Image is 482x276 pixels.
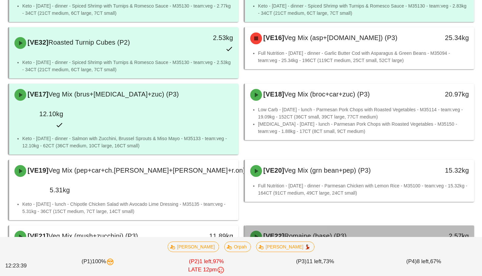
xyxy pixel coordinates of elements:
[199,258,213,265] span: 1 left,
[22,201,233,215] li: Keto - [DATE] - lunch - Chipotle Chicken Salad with Avocado Lime Dressing - M35135 - team:veg - 5...
[420,231,469,241] div: 2.57kg
[284,34,397,41] span: Veg Mix (asp+[DOMAIN_NAME]) (P3)
[26,232,49,240] span: [VE21]
[262,232,284,240] span: [VE22]
[262,34,284,41] span: [VE16]
[284,167,371,174] span: Veg Mix (grn bean+pep) (P3)
[258,182,469,197] li: Full Nutrition - [DATE] - dinner - Parmesan Chicken with Lemon Rice - M35100 - team:veg - 15.32kg...
[26,39,49,46] span: [VE32]
[417,258,430,265] span: 8 left,
[26,91,49,98] span: [VE17]
[22,135,233,149] li: Keto - [DATE] - dinner - Salmon with Zucchini, Brussel Sprouts & Miso Mayo - M35133 - team:veg - ...
[420,165,469,176] div: 15.32kg
[258,2,469,17] li: Keto - [DATE] - dinner - Spiced Shrimp with Turnips & Romesco Sauce - M35130 - team:veg - 2.83kg ...
[262,167,284,174] span: [VE20]
[44,256,152,275] div: (P1) 100%
[14,109,63,119] div: 12.10kg
[284,232,347,240] span: Romaine (base) (P3)
[152,256,261,275] div: (P2) 97%
[229,242,247,252] span: Orpah
[307,258,323,265] span: 11 left,
[258,106,469,120] li: Low Carb - [DATE] - lunch - Parmesan Pork Chops with Roasted Vegetables - M35114 - team:veg - 19....
[22,59,233,73] li: Keto - [DATE] - dinner - Spiced Shrimp with Turnips & Romesco Sauce - M35130 - team:veg - 2.53kg ...
[49,167,260,174] span: Veg Mix (pep+car+ch.[PERSON_NAME]+[PERSON_NAME]+r.on) (P3)
[49,91,179,98] span: Veg Mix (brus+[MEDICAL_DATA]+zuc) (P3)
[262,91,284,98] span: [VE18]
[49,232,138,240] span: Veg Mix (mush+zucchini) (P3)
[420,89,469,99] div: 20.97kg
[14,185,70,195] div: 5.31kg
[284,91,370,98] span: Veg Mix (broc+car+zuc) (P3)
[184,32,233,43] div: 2.53kg
[258,120,469,135] li: [MEDICAL_DATA] - [DATE] - lunch - Parmesan Pork Chops with Roasted Vegetables - M35150 - team:veg...
[261,256,369,275] div: (P3) 73%
[420,32,469,43] div: 25.34kg
[260,242,310,252] span: [PERSON_NAME] 💃🏽
[4,260,44,271] div: 12:23:39
[370,256,478,275] div: (P4) 67%
[26,167,49,174] span: [VE19]
[172,242,215,252] span: [PERSON_NAME]
[22,2,233,17] li: Keto - [DATE] - dinner - Spiced Shrimp with Turnips & Romesco Sauce - M35130 - team:veg - 2.77kg ...
[153,265,259,274] div: LATE 12pm
[49,39,130,46] span: Roasted Turnip Cubes (P2)
[184,231,233,241] div: 11.89kg
[258,50,469,64] li: Full Nutrition - [DATE] - dinner - Garlic Butter Cod with Asparagus & Green Beans - M35094 - team...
